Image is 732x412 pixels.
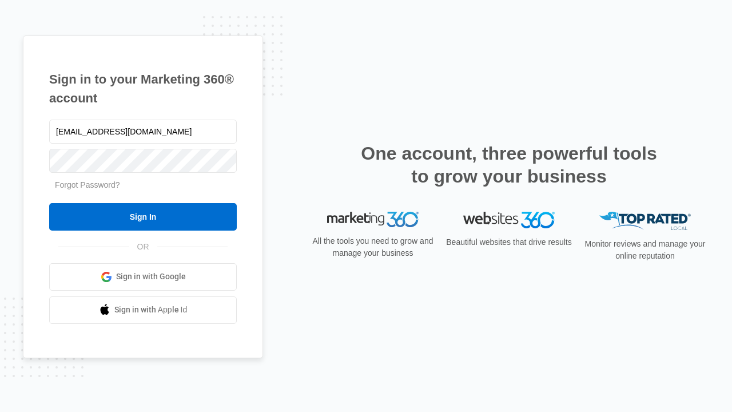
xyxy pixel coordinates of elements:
[49,263,237,291] a: Sign in with Google
[114,304,188,316] span: Sign in with Apple Id
[445,236,573,248] p: Beautiful websites that drive results
[49,203,237,231] input: Sign In
[49,296,237,324] a: Sign in with Apple Id
[599,212,691,231] img: Top Rated Local
[327,212,419,228] img: Marketing 360
[55,180,120,189] a: Forgot Password?
[581,238,709,262] p: Monitor reviews and manage your online reputation
[129,241,157,253] span: OR
[463,212,555,228] img: Websites 360
[357,142,661,188] h2: One account, three powerful tools to grow your business
[49,120,237,144] input: Email
[116,271,186,283] span: Sign in with Google
[49,70,237,108] h1: Sign in to your Marketing 360® account
[309,235,437,259] p: All the tools you need to grow and manage your business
